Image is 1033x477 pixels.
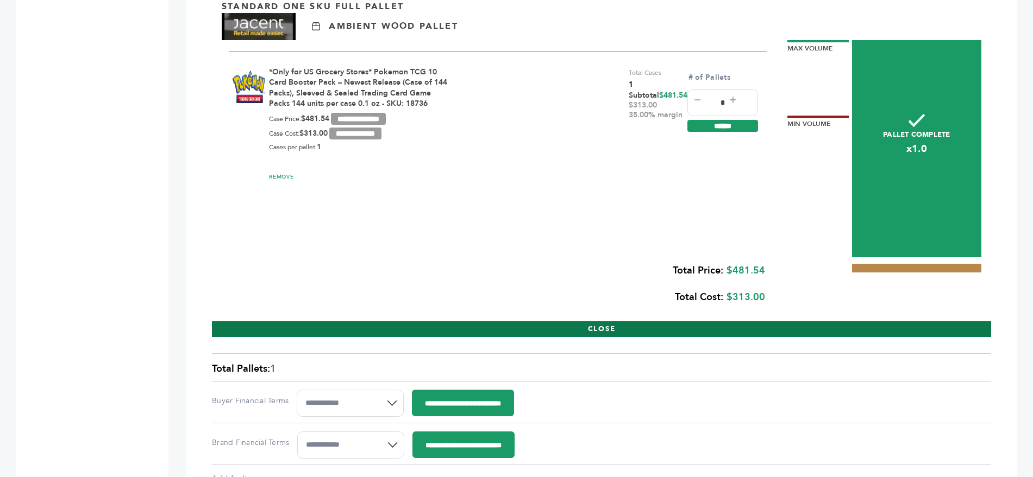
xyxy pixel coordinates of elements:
b: 1 [317,142,321,152]
img: checkmark [909,114,925,127]
p: Standard One Sku Full Pallet [222,1,404,12]
b: Total Price: [673,264,723,277]
label: Brand Financial Terms [212,437,289,448]
p: Ambient Wood Pallet [329,20,458,32]
img: Ambient [312,22,320,30]
span: 1 [629,79,661,91]
div: Cases per pallet: [269,142,321,152]
span: x1.0 [852,142,981,156]
b: $481.54 [301,113,329,124]
a: REMOVE [269,173,294,181]
div: Min Volume [787,116,849,129]
div: Case Price: [269,113,386,125]
b: $313.00 [299,128,328,138]
span: $481.54 [659,90,687,100]
div: Max Volume [787,40,849,53]
b: Total Cost: [675,290,723,304]
div: Case Cost: [269,128,381,139]
span: 1 [270,362,276,376]
div: $481.54 $313.00 [222,257,765,310]
button: CLOSE [212,321,991,337]
label: # of Pallets [687,72,731,83]
div: $313.00 35.00% margin [629,100,687,120]
span: Total Pallets: [212,362,270,376]
a: *Only for US Grocery Stores* Pokemon TCG 10 Card Booster Pack – Newest Release (Case of 144 Packs... [269,67,447,109]
img: Brand Name [222,13,296,40]
label: Buyer Financial Terms [212,396,289,406]
div: Subtotal [629,91,687,120]
div: Total Cases [629,67,661,91]
div: Pallet Complete [852,40,981,257]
